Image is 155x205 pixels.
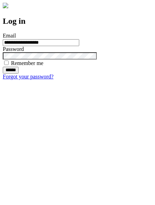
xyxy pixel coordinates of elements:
h2: Log in [3,17,152,26]
label: Remember me [11,60,43,66]
a: Forgot your password? [3,74,53,79]
label: Password [3,46,24,52]
label: Email [3,33,16,39]
img: logo-4e3dc11c47720685a147b03b5a06dd966a58ff35d612b21f08c02c0306f2b779.png [3,3,8,8]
